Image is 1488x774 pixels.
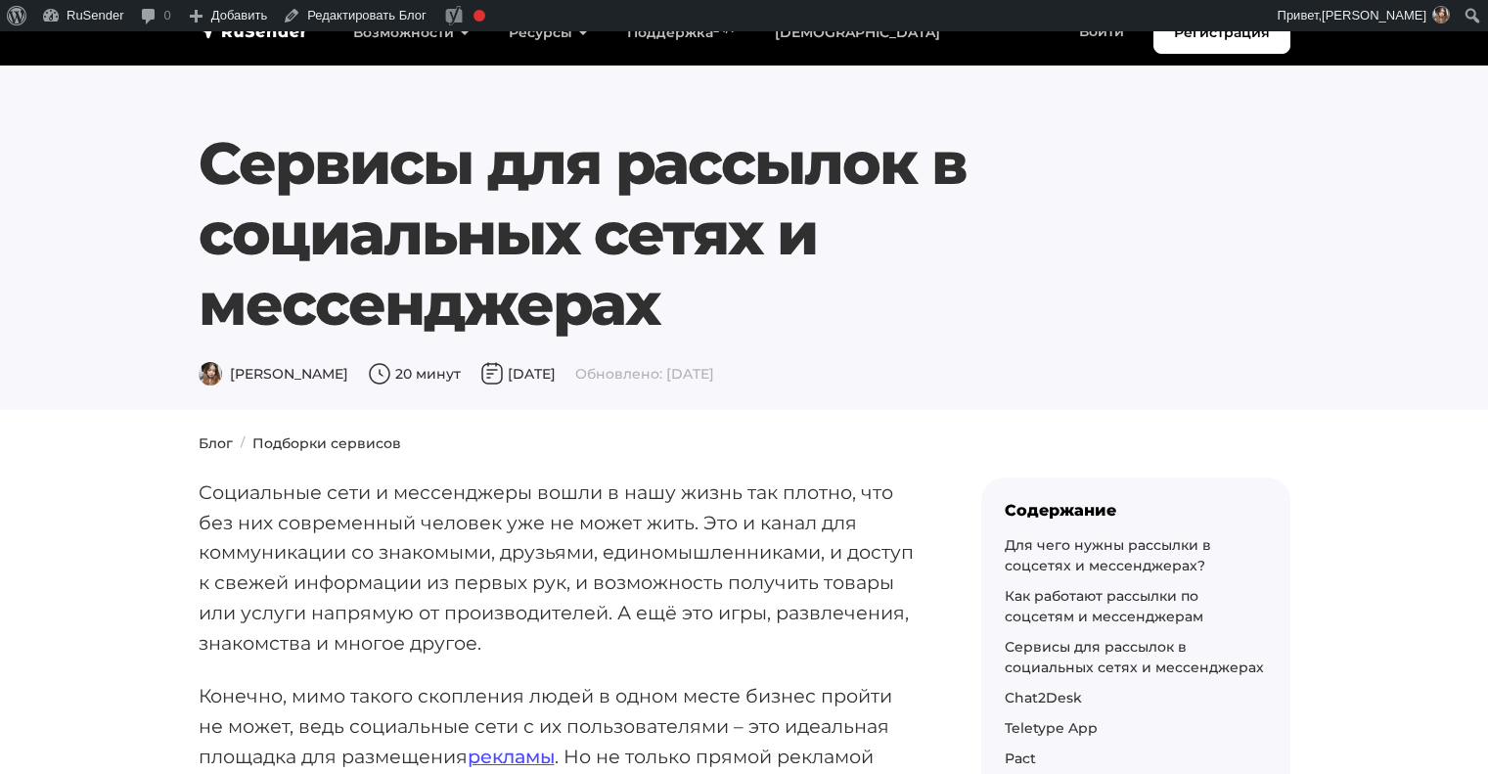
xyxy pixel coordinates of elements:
a: Поддержка24/7 [608,13,755,53]
a: Pact [1005,750,1036,767]
h1: Сервисы для рассылок в социальных сетях и мессенджерах [199,128,1197,340]
span: [PERSON_NAME] [1322,8,1426,23]
a: Регистрация [1153,12,1290,54]
a: Ресурсы [489,13,608,53]
a: Chat2Desk [1005,689,1082,706]
img: RuSender [199,22,308,41]
a: рекламы [468,745,555,768]
sup: 24/7 [713,23,736,35]
li: Подборки сервисов [233,433,401,454]
span: Обновлено: [DATE] [575,365,714,383]
a: Возможности [334,13,489,53]
a: Войти [1060,12,1144,52]
span: 20 минут [368,365,461,383]
p: Социальные сети и мессенджеры вошли в нашу жизнь так плотно, что без них современный человек уже ... [199,478,919,658]
img: Дата публикации [480,362,504,386]
a: Teletype App [1005,719,1098,737]
div: Содержание [1005,501,1267,520]
a: Сервисы для рассылок в социальных сетях и мессенджерах [1005,638,1264,676]
span: [DATE] [480,365,556,383]
span: [PERSON_NAME] [199,365,348,383]
nav: breadcrumb [187,433,1302,454]
img: Время чтения [368,362,391,386]
div: Фокусная ключевая фраза не установлена [473,10,485,22]
a: Блог [199,434,233,452]
a: Для чего нужны рассылки в соцсетях и мессенджерах? [1005,536,1211,574]
a: Как работают рассылки по соцсетям и мессенджерам [1005,587,1203,625]
a: [DEMOGRAPHIC_DATA] [755,13,960,53]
